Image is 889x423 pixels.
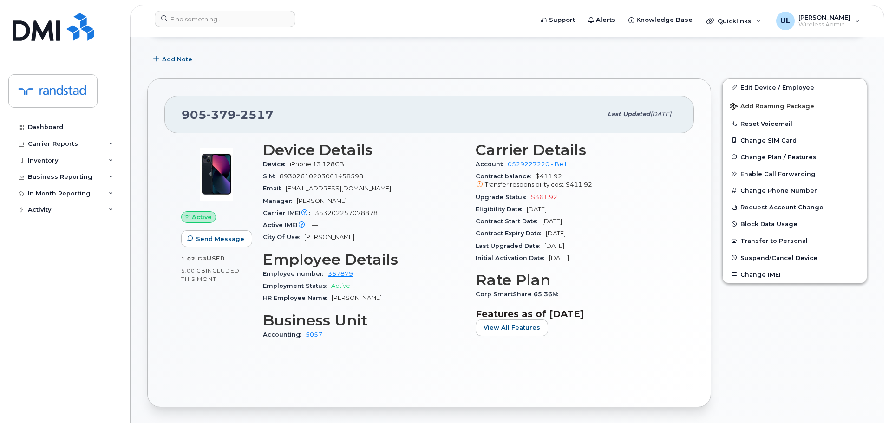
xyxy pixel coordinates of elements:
span: HR Employee Name [263,294,332,301]
span: Last updated [608,111,650,117]
button: Send Message [181,230,252,247]
span: UL [780,15,791,26]
span: [DATE] [544,242,564,249]
span: $361.92 [531,194,557,201]
a: Support [535,11,582,29]
span: Enable Call Forwarding [740,170,816,177]
a: 5057 [306,331,322,338]
span: Support [549,15,575,25]
span: Alerts [596,15,615,25]
span: [PERSON_NAME] [332,294,382,301]
span: 89302610203061458598 [280,173,363,180]
a: 367879 [328,270,353,277]
a: Edit Device / Employee [723,79,867,96]
button: Request Account Change [723,199,867,215]
span: 905 [182,108,274,122]
button: Enable Call Forwarding [723,165,867,182]
span: Employee number [263,270,328,277]
span: Eligibility Date [476,206,527,213]
h3: Employee Details [263,251,464,268]
span: Upgrade Status [476,194,531,201]
span: City Of Use [263,234,304,241]
span: Contract Expiry Date [476,230,546,237]
button: Transfer to Personal [723,232,867,249]
span: — [312,221,318,228]
span: Corp SmartShare 65 36M [476,291,563,298]
span: Suspend/Cancel Device [740,254,817,261]
span: [PERSON_NAME] [798,13,850,21]
button: Change Plan / Features [723,149,867,165]
span: View All Features [484,323,540,332]
span: [DATE] [549,254,569,261]
span: Carrier IMEI [263,209,315,216]
h3: Rate Plan [476,272,677,288]
span: Manager [263,197,297,204]
span: used [207,255,225,262]
span: Transfer responsibility cost [485,181,564,188]
span: Send Message [196,234,244,243]
span: Quicklinks [718,17,752,25]
img: image20231002-3703462-1ig824h.jpeg [189,146,244,202]
span: Last Upgraded Date [476,242,544,249]
span: Device [263,161,290,168]
div: Uraib Lakhani [770,12,867,30]
span: [DATE] [527,206,547,213]
span: $411.92 [476,173,677,189]
span: Employment Status [263,282,331,289]
span: included this month [181,267,240,282]
span: [DATE] [542,218,562,225]
span: iPhone 13 128GB [290,161,344,168]
span: Accounting [263,331,306,338]
span: [PERSON_NAME] [304,234,354,241]
span: [DATE] [650,111,671,117]
span: 353202257078878 [315,209,378,216]
h3: Device Details [263,142,464,158]
span: [PERSON_NAME] [297,197,347,204]
span: Knowledge Base [636,15,693,25]
span: 5.00 GB [181,267,206,274]
span: 2517 [236,108,274,122]
input: Find something... [155,11,295,27]
span: Change Plan / Features [740,153,817,160]
span: Email [263,185,286,192]
h3: Carrier Details [476,142,677,158]
span: Wireless Admin [798,21,850,28]
button: Change IMEI [723,266,867,283]
span: Active IMEI [263,221,312,228]
span: Contract balance [476,173,536,180]
button: Change Phone Number [723,182,867,199]
span: Active [192,213,212,221]
a: Alerts [582,11,622,29]
span: 379 [207,108,236,122]
span: SIM [263,173,280,180]
button: View All Features [476,319,548,336]
span: Initial Activation Date [476,254,549,261]
a: 0529227220 - Bell [508,161,566,168]
button: Add Roaming Package [723,96,867,115]
h3: Features as of [DATE] [476,308,677,319]
span: [EMAIL_ADDRESS][DOMAIN_NAME] [286,185,391,192]
h3: Business Unit [263,312,464,329]
span: Contract Start Date [476,218,542,225]
span: Active [331,282,350,289]
span: [DATE] [546,230,566,237]
span: Account [476,161,508,168]
button: Add Note [147,51,200,67]
span: Add Roaming Package [730,103,814,111]
span: Add Note [162,55,192,64]
button: Reset Voicemail [723,115,867,132]
a: Knowledge Base [622,11,699,29]
span: 1.02 GB [181,255,207,262]
div: Quicklinks [700,12,768,30]
button: Suspend/Cancel Device [723,249,867,266]
button: Block Data Usage [723,215,867,232]
button: Change SIM Card [723,132,867,149]
span: $411.92 [566,181,592,188]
